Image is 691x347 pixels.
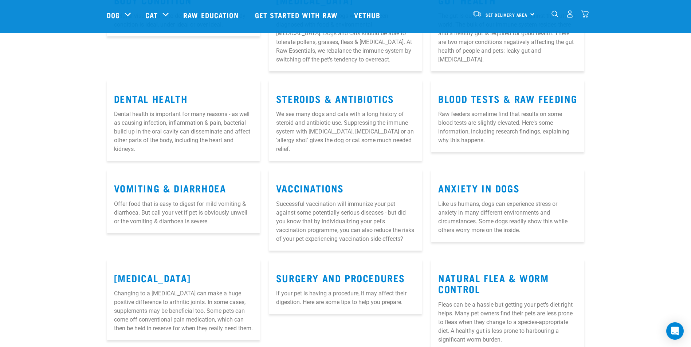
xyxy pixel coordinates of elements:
p: Like us humans, dogs can experience stress or anxiety in many different environments and circumst... [438,200,577,235]
a: Vethub [347,0,390,29]
p: Raw feeders sometime find that results on some blood tests are slightly elevated. Here's some inf... [438,110,577,145]
img: home-icon-1@2x.png [551,11,558,17]
p: We see many cats and dogs who have been diagnosed with food & environmental [MEDICAL_DATA]. Dogs ... [276,12,415,64]
a: [MEDICAL_DATA] [114,275,191,280]
a: Dental Health [114,96,188,101]
a: Dog [107,9,120,20]
a: Get started with Raw [248,0,347,29]
p: We see many dogs and cats with a long history of steroid and antibiotic use. Suppressing the immu... [276,110,415,153]
div: Open Intercom Messenger [666,322,684,340]
a: Blood Tests & Raw Feeding [438,96,577,101]
a: Vomiting & Diarrhoea [114,185,226,191]
p: Successful vaccination will immunize your pet against some potentially serious diseases - but did... [276,200,415,243]
a: Cat [145,9,158,20]
p: Fleas can be a hassle but getting your pet's diet right helps. Many pet owners find their pets ar... [438,300,577,344]
img: user.png [566,10,574,18]
a: Natural Flea & Worm Control [438,275,549,292]
img: home-icon@2x.png [581,10,589,18]
p: The gut is our first line of defence against the outside world. The bulk of our immune system res... [438,12,577,64]
a: Vaccinations [276,185,344,191]
span: Set Delivery Area [486,13,528,16]
a: Raw Education [176,0,247,29]
p: Changing to a [MEDICAL_DATA] can make a huge positive difference to arthritic joints. In some cas... [114,289,253,333]
a: Anxiety in Dogs [438,185,519,191]
p: Offer food that is easy to digest for mild vomiting & diarrhoea. But call your vet if pet is obvi... [114,200,253,226]
p: If your pet is having a procedure, it may affect their digestion. Here are some tips to help you ... [276,289,415,307]
img: van-moving.png [472,11,482,17]
a: Surgery and procedures [276,275,405,280]
a: Steroids & Antibiotics [276,96,394,101]
p: Dental health is important for many reasons - as well as causing infection, inflammation & pain, ... [114,110,253,153]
